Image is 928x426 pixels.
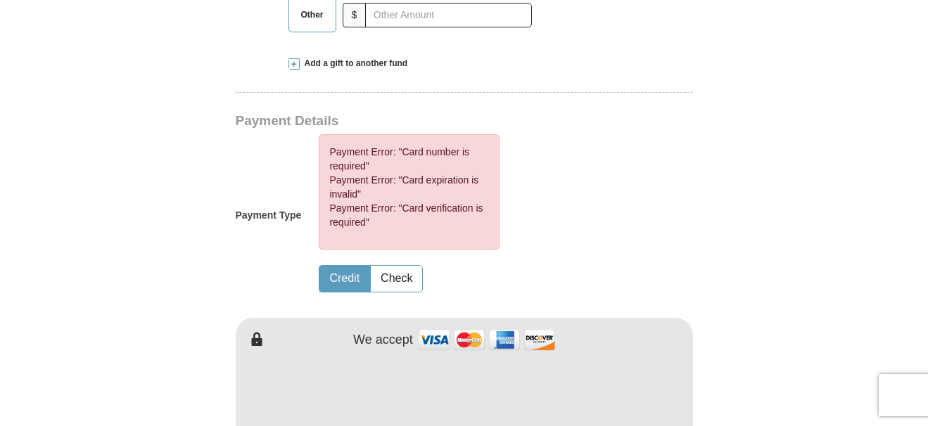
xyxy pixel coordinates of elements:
[371,266,422,292] button: Check
[294,4,331,25] span: Other
[236,113,595,129] h3: Payment Details
[319,266,369,292] button: Credit
[236,209,302,221] h5: Payment Type
[343,3,367,27] span: $
[353,333,413,348] h4: We accept
[365,3,532,27] input: Other Amount
[329,201,489,229] li: Payment Error: "Card verification is required"
[329,173,489,201] li: Payment Error: "Card expiration is invalid"
[417,325,557,355] img: credit cards accepted
[300,58,408,70] span: Add a gift to another fund
[329,145,489,173] li: Payment Error: "Card number is required"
